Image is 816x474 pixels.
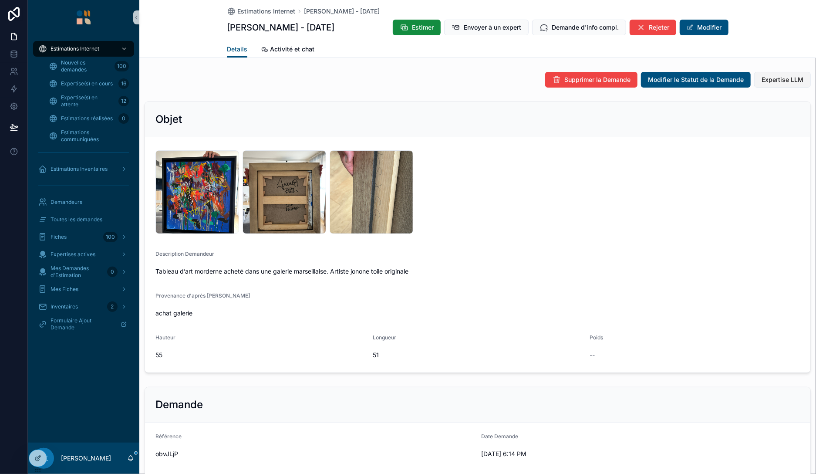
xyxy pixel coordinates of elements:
[51,166,108,173] span: Estimations Inventaires
[464,23,521,32] span: Envoyer à un expert
[649,23,669,32] span: Rejeter
[564,75,631,84] span: Supprimer la Demande
[762,75,803,84] span: Expertise LLM
[444,20,529,35] button: Envoyer à un expert
[33,229,134,245] a: Fiches100
[155,112,182,126] h2: Objet
[44,93,134,109] a: Expertise(s) en attente12
[44,128,134,144] a: Estimations communiquées
[103,232,118,242] div: 100
[51,234,67,240] span: Fiches
[680,20,728,35] button: Modifier
[155,251,214,257] span: Description Demandeur
[33,212,134,227] a: Toutes les demandes
[51,317,114,331] span: Formulaire Ajout Demande
[51,216,102,223] span: Toutes les demandes
[61,94,115,108] span: Expertise(s) en attente
[51,303,78,310] span: Inventaires
[590,334,603,341] span: Poids
[641,72,751,88] button: Modifier le Statut de la Demande
[33,41,134,57] a: Estimations Internet
[51,265,104,279] span: Mes Demandes d'Estimation
[155,334,175,341] span: Hauteur
[227,21,334,34] h1: [PERSON_NAME] - [DATE]
[33,316,134,332] a: Formulaire Ajout Demande
[270,45,314,54] span: Activité et chat
[115,61,129,71] div: 100
[61,115,113,122] span: Estimations réalisées
[44,111,134,126] a: Estimations réalisées0
[61,80,113,87] span: Expertise(s) en cours
[155,433,182,440] span: Référence
[107,267,118,277] div: 0
[61,129,125,143] span: Estimations communiquées
[118,113,129,124] div: 0
[33,299,134,315] a: Inventaires2
[44,76,134,91] a: Expertise(s) en cours16
[227,7,295,16] a: Estimations Internet
[51,199,82,206] span: Demandeurs
[155,309,800,318] span: achat galerie
[51,45,99,52] span: Estimations Internet
[33,194,134,210] a: Demandeurs
[393,20,441,35] button: Estimer
[33,247,134,262] a: Expertises actives
[261,41,314,59] a: Activité et chat
[373,334,396,341] span: Longueur
[107,301,118,312] div: 2
[227,45,247,54] span: Details
[28,35,139,343] div: scrollable content
[33,281,134,297] a: Mes Fiches
[481,433,518,440] span: Date Demande
[77,10,91,24] img: App logo
[237,7,295,16] span: Estimations Internet
[33,264,134,280] a: Mes Demandes d'Estimation0
[51,286,78,293] span: Mes Fiches
[155,351,366,359] span: 55
[155,450,474,458] span: obvJLjP
[481,450,800,458] span: [DATE] 6:14 PM
[412,23,434,32] span: Estimer
[648,75,744,84] span: Modifier le Statut de la Demande
[51,251,95,258] span: Expertises actives
[373,351,583,359] span: 51
[552,23,619,32] span: Demande d'info compl.
[532,20,626,35] button: Demande d'info compl.
[44,58,134,74] a: Nouvelles demandes100
[304,7,380,16] a: [PERSON_NAME] - [DATE]
[61,454,111,463] p: [PERSON_NAME]
[118,96,129,106] div: 12
[227,41,247,58] a: Details
[33,161,134,177] a: Estimations Inventaires
[155,267,800,276] span: Tableau d’art morderne acheté dans une galerie marseillaise. Artiste jonone toile originale
[754,72,811,88] button: Expertise LLM
[545,72,637,88] button: Supprimer la Demande
[590,351,595,359] span: --
[155,292,250,299] span: Provenance d'après [PERSON_NAME]
[155,398,203,412] h2: Demande
[118,78,129,89] div: 16
[61,59,111,73] span: Nouvelles demandes
[630,20,676,35] button: Rejeter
